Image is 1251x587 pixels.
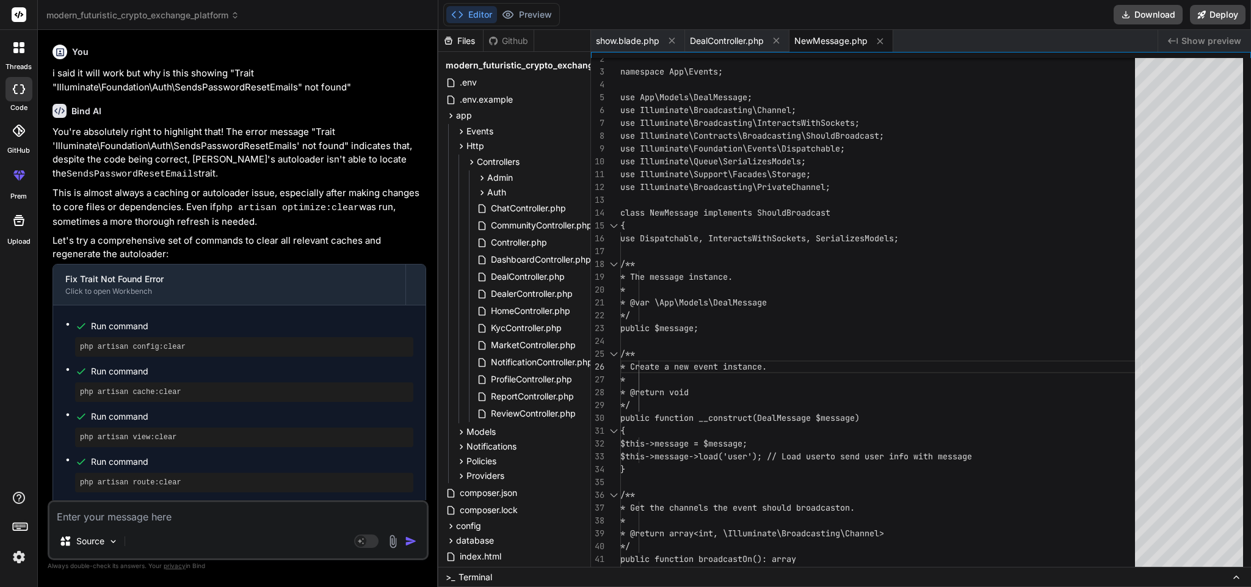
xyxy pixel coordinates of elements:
[591,412,604,425] div: 30
[620,207,830,218] span: class NewMessage implements ShouldBroadcast
[490,406,577,421] span: ReviewController.php
[7,236,31,247] label: Upload
[620,451,825,462] span: $this->message->load('user'); // Load user
[80,342,408,352] pre: php artisan config:clear
[591,373,604,386] div: 27
[487,172,513,184] span: Admin
[620,143,845,154] span: use Illuminate\Foundation\Events\Dispatchable;
[10,191,27,202] label: prem
[591,309,604,322] div: 22
[591,129,604,142] div: 8
[591,399,604,412] div: 29
[456,109,472,122] span: app
[620,464,625,475] span: }
[53,67,426,94] p: i said it will work but why is this showing "Trait "Illuminate\Foundation\Auth\SendsPasswordReset...
[65,273,393,285] div: Fix Trait Not Found Error
[459,92,514,107] span: .env.example
[53,264,405,305] button: Fix Trait Not Found ErrorClick to open Workbench
[606,489,622,501] div: Click to collapse the range.
[7,145,30,156] label: GitHub
[46,9,239,21] span: modern_futuristic_crypto_exchange_platform
[446,571,455,583] span: >_
[466,470,504,482] span: Providers
[606,566,622,578] div: Click to collapse the range.
[840,502,855,513] span: on.
[591,142,604,155] div: 9
[591,348,604,360] div: 25
[591,360,604,373] div: 26
[620,92,752,103] span: use App\Models\DealMessage;
[484,35,534,47] div: Github
[865,130,884,141] span: ast;
[216,203,359,213] code: php artisan optimize:clear
[53,125,426,181] p: You're absolutely right to highlight that! The error message "Trait 'Illuminate\Foundation\Auth\S...
[591,463,604,476] div: 34
[620,130,865,141] span: use Illuminate\Contracts\Broadcasting\ShouldBroadc
[591,168,604,181] div: 11
[794,35,868,47] span: NewMessage.php
[9,547,29,567] img: settings
[53,234,426,261] p: Let's try a comprehensive set of commands to clear all relevant caches and regenerate the autoloa...
[71,105,101,117] h6: Bind AI
[591,258,604,271] div: 18
[620,297,767,308] span: * @var \App\Models\DealMessage
[490,338,577,352] span: MarketController.php
[591,514,604,527] div: 38
[5,62,32,72] label: threads
[620,361,767,372] span: * Create a new event instance.
[459,571,492,583] span: Terminal
[596,35,659,47] span: show.blade.php
[591,194,604,206] div: 13
[490,304,571,318] span: HomeController.php
[591,155,604,168] div: 10
[620,387,689,398] span: * @return void
[620,412,845,423] span: public function __construct(DealMessage $messa
[490,355,594,370] span: NotificationController.php
[466,426,496,438] span: Models
[591,219,604,232] div: 15
[466,140,484,152] span: Http
[459,549,502,564] span: index.html
[620,271,733,282] span: * The message instance.
[591,104,604,117] div: 6
[10,103,27,113] label: code
[459,566,491,581] span: index.js
[591,283,604,296] div: 20
[466,455,496,467] span: Policies
[490,218,593,233] span: CommunityController.php
[490,201,567,216] span: ChatController.php
[446,59,639,71] span: modern_futuristic_crypto_exchange_platform
[591,553,604,566] div: 41
[591,476,604,489] div: 35
[606,425,622,437] div: Click to collapse the range.
[477,156,520,168] span: Controllers
[620,323,698,334] span: public $message;
[591,78,604,91] div: 4
[459,486,518,500] span: composer.json
[591,117,604,129] div: 7
[67,169,198,180] code: SendsPasswordResetEmails
[606,219,622,232] div: Click to collapse the range.
[456,520,481,532] span: config
[591,489,604,501] div: 36
[845,412,860,423] span: ge)
[459,503,519,517] span: composer.lock
[591,91,604,104] div: 5
[620,425,625,436] span: {
[591,181,604,194] div: 12
[591,322,604,335] div: 23
[620,117,860,128] span: use Illuminate\Broadcasting\InteractsWithSockets;
[591,501,604,514] div: 37
[840,528,884,539] span: \Channel>
[446,6,497,23] button: Editor
[620,156,806,167] span: use Illuminate\Queue\SerializesModels;
[466,440,517,453] span: Notifications
[80,432,408,442] pre: php artisan view:clear
[620,233,845,244] span: use Dispatchable, InteractsWithSockets, Serial
[438,35,483,47] div: Files
[591,206,604,219] div: 14
[591,245,604,258] div: 17
[490,235,548,250] span: Controller.php
[91,320,413,332] span: Run command
[845,233,899,244] span: izesModels;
